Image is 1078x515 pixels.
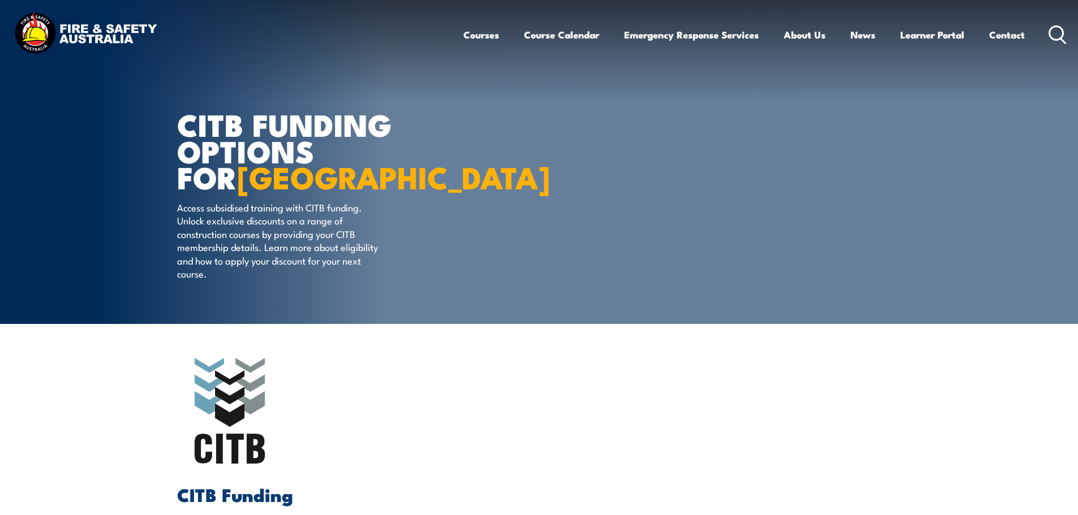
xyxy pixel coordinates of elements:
[177,486,901,502] h2: CITB Funding
[784,20,826,50] a: About Us
[900,20,964,50] a: Learner Portal
[989,20,1025,50] a: Contact
[463,20,499,50] a: Courses
[624,20,759,50] a: Emergency Response Services
[177,111,457,190] h1: CITB Funding Options for
[524,20,599,50] a: Course Calendar
[851,20,875,50] a: News
[177,201,384,280] p: Access subsidised training with CITB funding. Unlock exclusive discounts on a range of constructi...
[237,153,550,200] strong: [GEOGRAPHIC_DATA]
